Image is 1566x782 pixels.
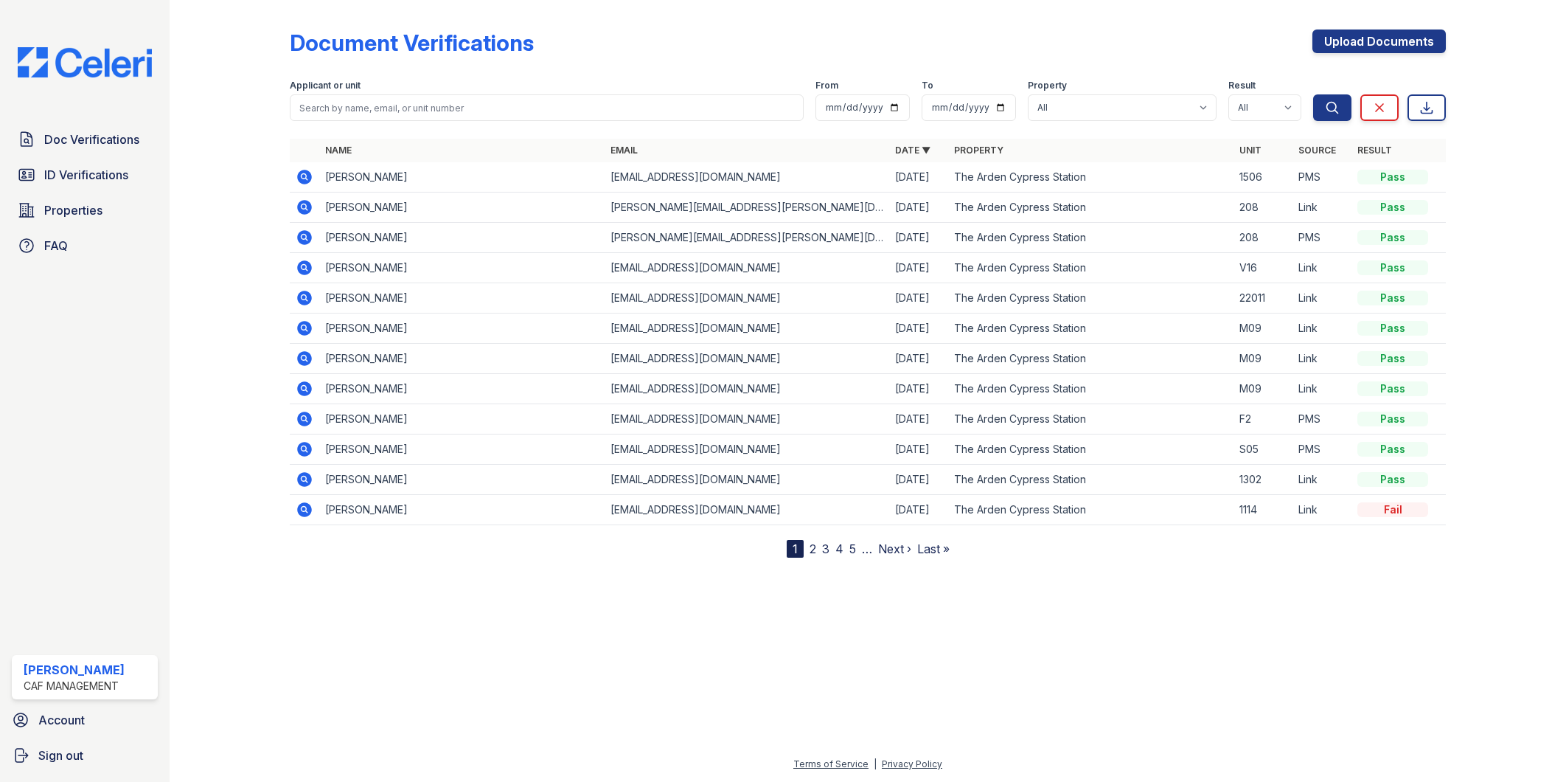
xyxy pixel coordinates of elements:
[878,541,911,556] a: Next ›
[12,125,158,154] a: Doc Verifications
[1357,260,1428,275] div: Pass
[319,344,605,374] td: [PERSON_NAME]
[1292,495,1351,525] td: Link
[889,253,948,283] td: [DATE]
[1233,162,1292,193] td: 1506
[1357,200,1428,215] div: Pass
[290,94,804,121] input: Search by name, email, or unit number
[24,679,125,693] div: CAF Management
[12,160,158,190] a: ID Verifications
[605,435,890,465] td: [EMAIL_ADDRESS][DOMAIN_NAME]
[1357,230,1428,245] div: Pass
[319,404,605,435] td: [PERSON_NAME]
[948,193,1233,223] td: The Arden Cypress Station
[1292,314,1351,344] td: Link
[1233,465,1292,495] td: 1302
[319,193,605,223] td: [PERSON_NAME]
[319,495,605,525] td: [PERSON_NAME]
[24,661,125,679] div: [PERSON_NAME]
[948,253,1233,283] td: The Arden Cypress Station
[810,541,816,556] a: 2
[787,540,804,558] div: 1
[290,80,361,91] label: Applicant or unit
[319,465,605,495] td: [PERSON_NAME]
[1357,170,1428,184] div: Pass
[889,495,948,525] td: [DATE]
[1357,321,1428,336] div: Pass
[922,80,933,91] label: To
[1292,162,1351,193] td: PMS
[44,237,68,255] span: FAQ
[1239,145,1261,156] a: Unit
[605,193,890,223] td: [PERSON_NAME][EMAIL_ADDRESS][PERSON_NAME][DOMAIN_NAME]
[1233,193,1292,223] td: 208
[948,162,1233,193] td: The Arden Cypress Station
[1504,723,1551,767] iframe: chat widget
[882,758,942,769] a: Privacy Policy
[605,374,890,404] td: [EMAIL_ADDRESS][DOMAIN_NAME]
[815,80,838,91] label: From
[889,374,948,404] td: [DATE]
[605,404,890,435] td: [EMAIL_ADDRESS][DOMAIN_NAME]
[948,374,1233,404] td: The Arden Cypress Station
[835,541,843,556] a: 4
[1292,465,1351,495] td: Link
[605,495,890,525] td: [EMAIL_ADDRESS][DOMAIN_NAME]
[605,253,890,283] td: [EMAIL_ADDRESS][DOMAIN_NAME]
[948,435,1233,465] td: The Arden Cypress Station
[1298,145,1336,156] a: Source
[1312,30,1446,53] a: Upload Documents
[849,541,856,556] a: 5
[1357,381,1428,396] div: Pass
[319,162,605,193] td: [PERSON_NAME]
[319,253,605,283] td: [PERSON_NAME]
[1357,291,1428,305] div: Pass
[610,145,638,156] a: Email
[889,283,948,314] td: [DATE]
[1357,502,1428,517] div: Fail
[1292,193,1351,223] td: Link
[889,223,948,253] td: [DATE]
[325,145,352,156] a: Name
[917,541,950,556] a: Last »
[1233,435,1292,465] td: S05
[948,223,1233,253] td: The Arden Cypress Station
[948,283,1233,314] td: The Arden Cypress Station
[1233,344,1292,374] td: M09
[862,540,872,558] span: …
[1233,223,1292,253] td: 208
[1292,283,1351,314] td: Link
[948,314,1233,344] td: The Arden Cypress Station
[44,166,128,184] span: ID Verifications
[605,465,890,495] td: [EMAIL_ADDRESS][DOMAIN_NAME]
[605,314,890,344] td: [EMAIL_ADDRESS][DOMAIN_NAME]
[6,47,164,77] img: CE_Logo_Blue-a8612792a0a2168367f1c8372b55b34899dd931a85d93a1a3d3e32e68fde9ad4.png
[290,30,534,56] div: Document Verifications
[1292,223,1351,253] td: PMS
[1357,351,1428,366] div: Pass
[6,741,164,770] a: Sign out
[1228,80,1256,91] label: Result
[1292,404,1351,435] td: PMS
[954,145,1003,156] a: Property
[948,495,1233,525] td: The Arden Cypress Station
[605,223,890,253] td: [PERSON_NAME][EMAIL_ADDRESS][PERSON_NAME][DOMAIN_NAME]
[889,162,948,193] td: [DATE]
[319,314,605,344] td: [PERSON_NAME]
[1233,253,1292,283] td: V16
[605,344,890,374] td: [EMAIL_ADDRESS][DOMAIN_NAME]
[1292,253,1351,283] td: Link
[12,195,158,225] a: Properties
[1233,404,1292,435] td: F2
[948,465,1233,495] td: The Arden Cypress Station
[822,541,829,556] a: 3
[12,231,158,260] a: FAQ
[895,145,930,156] a: Date ▼
[38,747,83,764] span: Sign out
[889,404,948,435] td: [DATE]
[1028,80,1067,91] label: Property
[1357,472,1428,487] div: Pass
[319,223,605,253] td: [PERSON_NAME]
[1357,145,1392,156] a: Result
